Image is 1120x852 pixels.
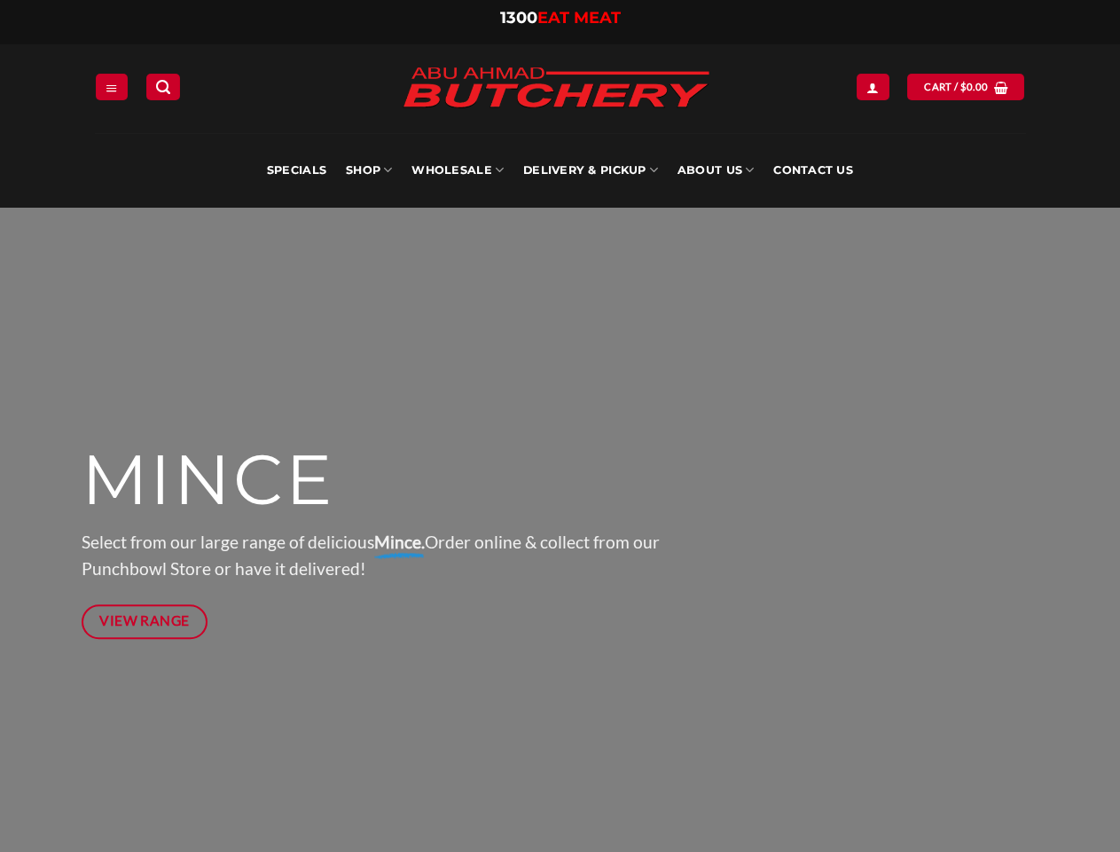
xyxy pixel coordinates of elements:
img: Abu Ahmad Butchery [388,55,724,122]
a: Delivery & Pickup [523,133,658,208]
bdi: 0.00 [960,81,989,92]
a: Wholesale [411,133,504,208]
a: Contact Us [773,133,853,208]
span: MINCE [82,438,334,523]
a: View Range [82,604,208,639]
a: Login [857,74,889,99]
a: View cart [907,74,1024,99]
span: Cart / [924,79,988,95]
a: Menu [96,74,128,99]
span: View Range [99,610,190,632]
span: 1300 [500,8,537,28]
a: SHOP [346,133,392,208]
a: About Us [677,133,754,208]
a: Specials [267,133,326,208]
span: $ [960,79,967,95]
span: Select from our large range of delicious Order online & collect from our Punchbowl Store or have ... [82,532,660,580]
a: 1300EAT MEAT [500,8,621,28]
a: Search [146,74,180,99]
strong: Mince. [374,532,425,552]
span: EAT MEAT [537,8,621,28]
